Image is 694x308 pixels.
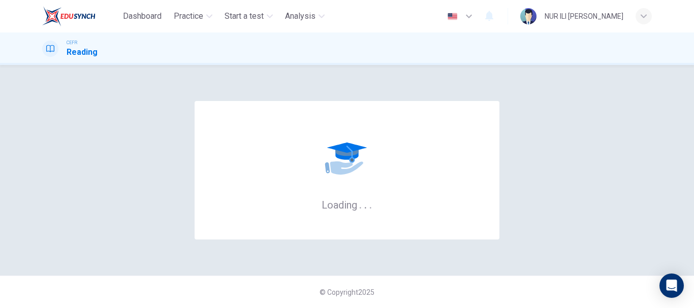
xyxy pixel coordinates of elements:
span: Practice [174,10,203,22]
h6: . [364,195,367,212]
a: EduSynch logo [42,6,119,26]
img: Profile picture [520,8,537,24]
span: © Copyright 2025 [320,288,374,296]
button: Practice [170,7,216,25]
span: CEFR [67,39,77,46]
div: NUR ILI [PERSON_NAME] [545,10,623,22]
img: EduSynch logo [42,6,96,26]
span: Analysis [285,10,316,22]
button: Start a test [220,7,277,25]
h6: . [369,195,372,212]
h6: . [359,195,362,212]
button: Analysis [281,7,329,25]
img: en [446,13,459,20]
button: Dashboard [119,7,166,25]
span: Start a test [225,10,264,22]
span: Dashboard [123,10,162,22]
h6: Loading [322,198,372,211]
h1: Reading [67,46,98,58]
div: Open Intercom Messenger [659,273,684,298]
